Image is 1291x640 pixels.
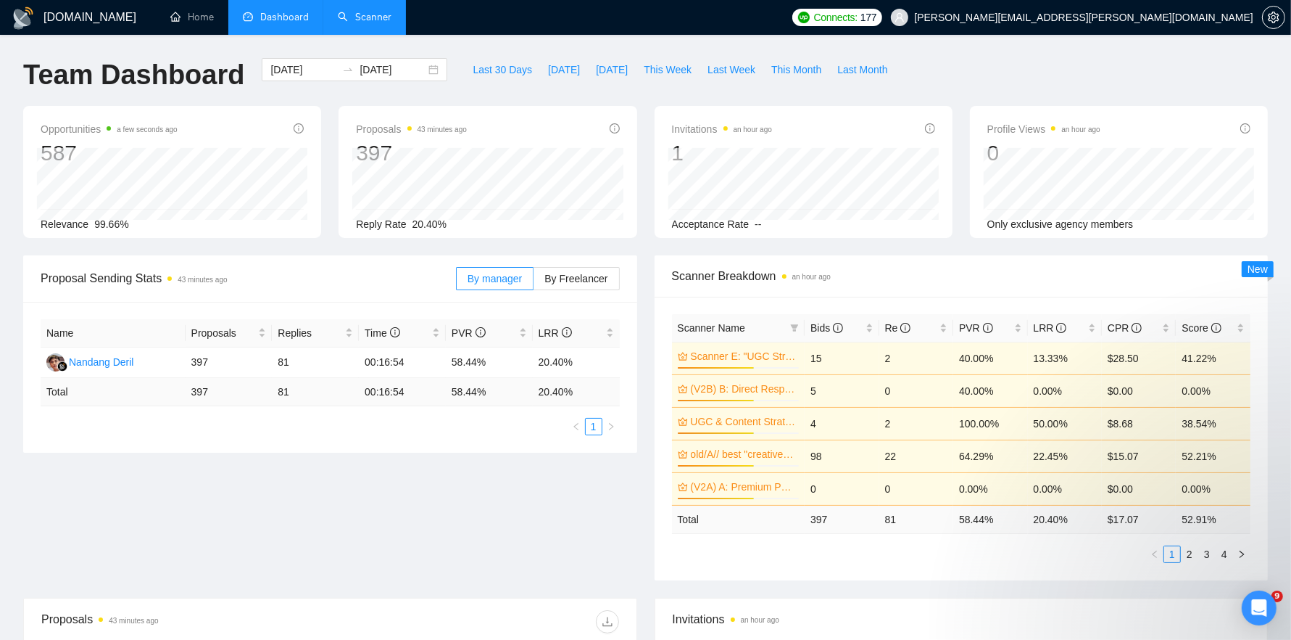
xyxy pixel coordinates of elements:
[829,58,895,81] button: Last Month
[1211,323,1221,333] span: info-circle
[1108,322,1142,334] span: CPR
[1198,546,1216,563] li: 3
[41,120,178,138] span: Opportunities
[925,123,935,134] span: info-circle
[771,62,821,78] span: This Month
[41,378,186,406] td: Total
[243,12,253,22] span: dashboard
[700,58,763,81] button: Last Week
[879,472,953,505] td: 0
[1181,546,1198,563] li: 2
[272,378,359,406] td: 81
[691,479,797,495] a: (V2A) A: Premium Performance Creative
[678,351,688,361] span: crown
[390,327,400,337] span: info-circle
[787,317,802,339] span: filter
[596,610,619,633] button: download
[1199,546,1215,562] a: 3
[1028,505,1102,533] td: 20.40 %
[1102,342,1176,374] td: $28.50
[533,378,620,406] td: 20.40 %
[1262,12,1285,23] a: setting
[359,348,446,378] td: 00:16:54
[572,422,581,431] span: left
[1262,6,1285,29] button: setting
[69,354,134,370] div: Nandang Deril
[1176,440,1250,472] td: 52.21%
[678,417,688,427] span: crown
[879,440,953,472] td: 22
[1034,322,1067,334] span: LRR
[1176,342,1250,374] td: 41.22%
[805,505,879,533] td: 397
[691,381,797,397] a: (V2B) B: Direct Response Specialist
[805,440,879,472] td: 98
[1263,12,1284,23] span: setting
[186,319,273,348] th: Proposals
[644,62,692,78] span: This Week
[987,120,1100,138] span: Profile Views
[678,482,688,492] span: crown
[533,348,620,378] td: 20.40%
[810,322,843,334] span: Bids
[1146,546,1163,563] button: left
[953,472,1027,505] td: 0.00%
[356,120,467,138] span: Proposals
[1216,546,1232,562] a: 4
[894,12,905,22] span: user
[672,267,1251,285] span: Scanner Breakdown
[41,218,88,230] span: Relevance
[568,418,585,435] li: Previous Page
[562,327,572,337] span: info-circle
[109,617,158,625] time: 43 minutes ago
[879,342,953,374] td: 2
[465,58,540,81] button: Last 30 Days
[953,407,1027,440] td: 100.00%
[672,505,805,533] td: Total
[1150,550,1159,559] span: left
[41,319,186,348] th: Name
[900,323,910,333] span: info-circle
[959,322,993,334] span: PVR
[540,58,588,81] button: [DATE]
[885,322,911,334] span: Re
[272,348,359,378] td: 81
[1237,550,1246,559] span: right
[734,126,772,134] time: an hour ago
[1182,322,1221,334] span: Score
[790,324,799,332] span: filter
[1248,263,1268,275] span: New
[1163,546,1181,563] li: 1
[23,58,244,92] h1: Team Dashboard
[46,356,134,367] a: NDNandang Deril
[1216,546,1233,563] li: 4
[544,273,607,284] span: By Freelancer
[597,616,618,628] span: download
[418,126,467,134] time: 43 minutes ago
[678,322,745,334] span: Scanner Name
[1056,323,1066,333] span: info-circle
[672,120,772,138] span: Invitations
[170,11,214,23] a: homeHome
[41,269,456,287] span: Proposal Sending Stats
[1102,440,1176,472] td: $15.07
[741,616,779,624] time: an hour ago
[1176,374,1250,407] td: 0.00%
[539,327,572,339] span: LRR
[1102,472,1176,505] td: $0.00
[1271,591,1283,602] span: 9
[763,58,829,81] button: This Month
[987,139,1100,167] div: 0
[46,353,65,372] img: ND
[1028,440,1102,472] td: 22.45%
[805,472,879,505] td: 0
[270,62,336,78] input: Start date
[1132,323,1142,333] span: info-circle
[356,139,467,167] div: 397
[792,273,831,281] time: an hour ago
[446,378,533,406] td: 58.44 %
[117,126,177,134] time: a few seconds ago
[691,446,797,462] a: old/A// best "creative strategy" cover letter
[1182,546,1197,562] a: 2
[272,319,359,348] th: Replies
